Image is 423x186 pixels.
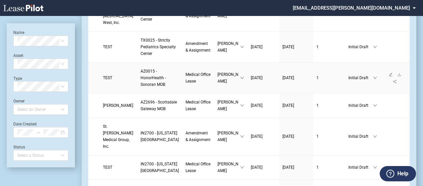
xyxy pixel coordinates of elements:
label: Owner [13,99,25,103]
span: [DATE] [251,165,262,170]
span: TEST [103,76,112,80]
a: 1 [316,133,342,140]
a: AZ2696 - Scottsdale Gateway MOB [141,99,179,112]
span: Initial Draft [348,44,373,50]
span: TEST [103,165,112,170]
a: 1 [316,102,342,109]
span: Initial Draft [348,164,373,171]
span: Medical Office Lease [186,162,211,173]
span: AZ0015 - HonorHealth - Sonoran MOB [141,69,166,87]
span: [PERSON_NAME] [217,130,240,143]
a: [DATE] [282,75,310,81]
a: IN2700 - [US_STATE][GEOGRAPHIC_DATA] [141,130,179,143]
a: 1 [316,164,342,171]
label: Help [397,169,408,178]
span: Sean Lillie [103,103,133,108]
span: [PERSON_NAME] [217,99,240,112]
a: Medical Office Lease [186,99,211,112]
a: [DATE] [251,75,276,81]
label: Name [13,30,24,35]
span: down [240,76,244,80]
span: down [240,134,244,138]
span: to [36,130,41,135]
a: TX0025 - Strictly Pediatrics Specialty Center [141,37,179,57]
button: Help [380,166,416,181]
span: Initial Draft [348,133,373,140]
a: [DATE] [282,44,310,50]
span: [DATE] [282,103,294,108]
a: [DATE] [282,133,310,140]
span: share-alt [393,79,397,84]
span: Amendment & Assignment [186,41,211,53]
span: [DATE] [251,45,262,49]
span: [DATE] [282,134,294,139]
a: [PERSON_NAME] [103,102,134,109]
label: Type [13,76,22,81]
span: St. Vincent Medical Group, Inc. [103,124,133,149]
a: Medical Office Lease [186,71,211,85]
span: 1 [316,76,319,80]
span: down [240,45,244,49]
span: Initial Draft [348,102,373,109]
span: down [373,103,377,107]
span: down [373,76,377,80]
span: 1 [316,134,319,139]
span: down [373,134,377,138]
span: [DATE] [282,76,294,80]
span: edit [389,73,393,77]
a: [DATE] [251,44,276,50]
span: AZ2696 - Scottsdale Gateway MOB [141,100,177,111]
a: TEST [103,44,134,50]
span: Medical Office Lease [186,100,211,111]
a: [DATE] [282,164,310,171]
label: Date Created [13,122,37,126]
span: 1 [316,103,319,108]
a: edit [386,72,395,77]
span: [DATE] [251,76,262,80]
a: [DATE] [251,164,276,171]
span: [PERSON_NAME] [217,161,240,174]
a: TEST [103,164,134,171]
span: 1 [316,45,319,49]
span: Medical Office Lease [186,72,211,84]
span: 1 [316,165,319,170]
a: Medical Office Lease [186,161,211,174]
a: St. [PERSON_NAME] Medical Group, Inc. [103,123,134,150]
span: TEST [103,45,112,49]
span: download [397,73,401,77]
span: Initial Draft [348,75,373,81]
span: [DATE] [282,165,294,170]
a: [DATE] [282,102,310,109]
span: down [240,103,244,107]
a: 1 [316,75,342,81]
span: IN2700 - Michigan Road Medical Office Building [141,162,179,173]
span: [PERSON_NAME] [217,40,240,54]
a: [DATE] [251,102,276,109]
span: [PERSON_NAME] [217,71,240,85]
span: swap-right [36,130,41,135]
span: Amendment & Assignment [186,131,211,142]
label: Status [13,145,25,149]
a: Amendment & Assignment [186,40,211,54]
label: Asset [13,53,23,58]
span: TX0025 - Strictly Pediatrics Specialty Center [141,38,176,56]
span: down [373,165,377,169]
a: TEST [103,75,134,81]
a: IN2700 - [US_STATE][GEOGRAPHIC_DATA] [141,161,179,174]
a: Amendment & Assignment [186,130,211,143]
span: [DATE] [251,134,262,139]
span: [DATE] [282,45,294,49]
a: AZ0015 - HonorHealth - Sonoran MOB [141,68,179,88]
span: IN2700 - Michigan Road Medical Office Building [141,131,179,142]
span: [DATE] [251,103,262,108]
a: [DATE] [251,133,276,140]
span: down [240,165,244,169]
span: down [373,45,377,49]
a: 1 [316,44,342,50]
